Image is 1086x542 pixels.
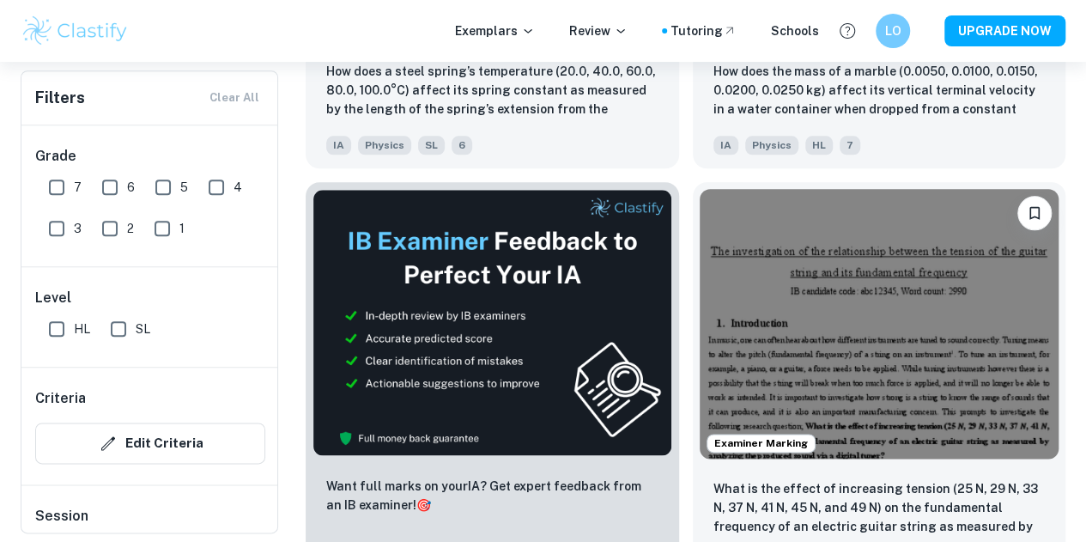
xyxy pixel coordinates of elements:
p: Review [569,21,628,40]
span: 1 [179,219,185,238]
span: SL [418,136,445,155]
img: Physics IA example thumbnail: What is the effect of increasing tension [700,189,1059,459]
span: 7 [840,136,860,155]
span: IA [713,136,738,155]
h6: Grade [35,146,265,167]
span: 🎯 [416,498,431,512]
a: Schools [771,21,819,40]
h6: Level [35,288,265,308]
span: 7 [74,178,82,197]
span: 2 [127,219,134,238]
span: HL [805,136,833,155]
h6: LO [883,21,903,40]
img: Thumbnail [312,189,672,456]
span: 4 [234,178,242,197]
h6: Criteria [35,388,86,409]
span: HL [74,320,90,338]
p: Exemplars [455,21,535,40]
h6: Filters [35,86,85,110]
button: UPGRADE NOW [944,15,1065,46]
span: Physics [745,136,798,155]
span: 5 [180,178,188,197]
img: Clastify logo [21,14,130,48]
p: How does a steel spring’s temperature (20.0, 40.0, 60.0, 80.0, 100.0°C) affect its spring constan... [326,62,658,120]
span: SL [136,320,150,338]
a: Tutoring [670,21,737,40]
h6: Session [35,506,265,540]
span: Physics [358,136,411,155]
span: 6 [127,178,135,197]
span: 6 [452,136,472,155]
button: Help and Feedback [833,16,862,46]
button: Edit Criteria [35,423,265,464]
span: Examiner Marking [707,435,815,451]
p: Want full marks on your IA ? Get expert feedback from an IB examiner! [326,477,658,515]
p: What is the effect of increasing tension (25 N, 29 N, 33 N, 37 N, 41 N, 45 N, and 49 N) on the fu... [713,479,1046,538]
button: LO [876,14,910,48]
span: 3 [74,219,82,238]
button: Bookmark [1017,196,1052,230]
p: How does the mass of a marble (0.0050, 0.0100, 0.0150, 0.0200, 0.0250 kg) affect its vertical ter... [713,62,1046,120]
span: IA [326,136,351,155]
